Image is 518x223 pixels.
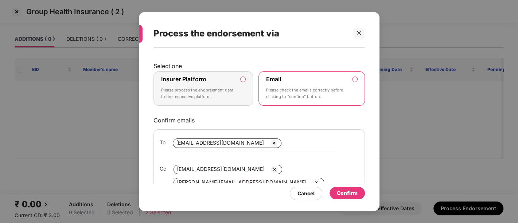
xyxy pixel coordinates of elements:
p: Select one [153,62,365,70]
span: [EMAIL_ADDRESS][DOMAIN_NAME] [176,140,264,146]
input: EmailPlease check the emails correctly before clicking to “confirm” button. [353,77,357,82]
img: svg+xml;base64,PHN2ZyBpZD0iQ3Jvc3MtMzJ4MzIiIHhtbG5zPSJodHRwOi8vd3d3LnczLm9yZy8yMDAwL3N2ZyIgd2lkdG... [270,165,279,174]
div: Cancel [297,189,315,197]
span: close [357,31,362,36]
img: svg+xml;base64,PHN2ZyBpZD0iQ3Jvc3MtMzJ4MzIiIHhtbG5zPSJodHRwOi8vd3d3LnczLm9yZy8yMDAwL3N2ZyIgd2lkdG... [269,139,278,148]
img: svg+xml;base64,PHN2ZyBpZD0iQ3Jvc3MtMzJ4MzIiIHhtbG5zPSJodHRwOi8vd3d3LnczLm9yZy8yMDAwL3N2ZyIgd2lkdG... [312,178,321,187]
span: [PERSON_NAME][EMAIL_ADDRESS][DOMAIN_NAME] [177,179,307,185]
p: Please check the emails correctly before clicking to “confirm” button. [266,87,347,100]
label: Insurer Platform [161,75,206,83]
div: Process the endorsement via [153,19,347,48]
span: To [160,138,165,146]
span: [EMAIL_ADDRESS][DOMAIN_NAME] [177,166,265,172]
p: Confirm emails [153,117,365,124]
span: Cc [160,165,166,173]
label: Email [266,75,281,83]
p: Please process the endorsement data to the respective platform [161,87,235,100]
div: Confirm [337,189,358,197]
input: Insurer PlatformPlease process the endorsement data to the respective platform [241,77,245,82]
